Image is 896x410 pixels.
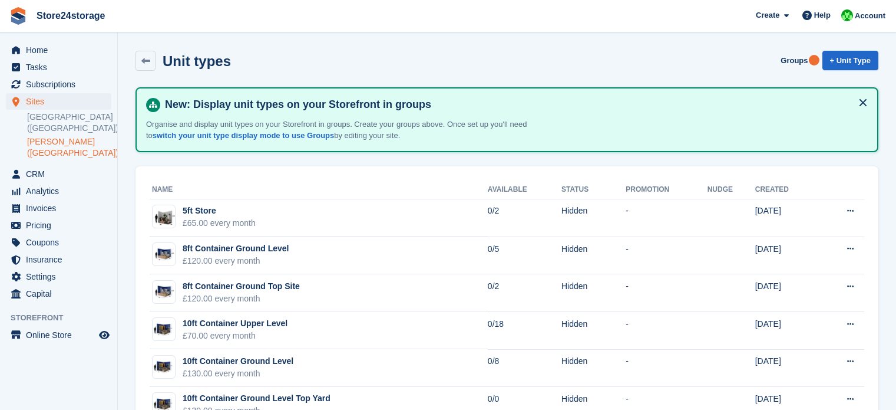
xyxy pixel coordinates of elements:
[626,349,707,387] td: -
[6,217,111,234] a: menu
[26,93,97,110] span: Sites
[26,76,97,93] span: Subscriptions
[6,59,111,76] a: menu
[488,349,561,387] td: 0/8
[153,359,175,375] img: 10ft%20Pic.png
[809,55,819,65] div: Tooltip anchor
[776,51,812,70] a: Groups
[146,119,558,142] p: Organise and display unit types on your Storefront in groups. Create your groups above. Once set ...
[26,42,97,58] span: Home
[755,311,818,349] td: [DATE]
[488,181,561,199] th: Available
[27,136,111,159] a: [PERSON_NAME] ([GEOGRAPHIC_DATA])
[26,166,97,182] span: CRM
[561,199,626,237] td: Hidden
[822,51,878,70] a: + Unit Type
[488,311,561,349] td: 0/18
[6,251,111,268] a: menu
[26,286,97,302] span: Capital
[183,368,293,380] div: £130.00 every month
[183,355,293,368] div: 10ft Container Ground Level
[488,199,561,237] td: 0/2
[561,237,626,274] td: Hidden
[561,349,626,387] td: Hidden
[6,183,111,199] a: menu
[26,234,97,251] span: Coupons
[855,10,885,22] span: Account
[6,166,111,182] a: menu
[6,93,111,110] a: menu
[183,317,287,330] div: 10ft Container Upper Level
[626,274,707,312] td: -
[561,181,626,199] th: Status
[183,293,300,305] div: £120.00 every month
[183,217,256,229] div: £65.00 every month
[626,181,707,199] th: Promotion
[97,328,111,342] a: Preview store
[626,311,707,349] td: -
[561,311,626,349] td: Hidden
[26,251,97,268] span: Insurance
[626,237,707,274] td: -
[6,42,111,58] a: menu
[160,98,868,111] h4: New: Display unit types on your Storefront in groups
[26,59,97,76] span: Tasks
[153,322,175,337] img: 10ft%20Pic.png
[153,283,175,300] img: 8ft%20unit.png
[755,349,818,387] td: [DATE]
[755,199,818,237] td: [DATE]
[755,181,818,199] th: Created
[26,183,97,199] span: Analytics
[488,274,561,312] td: 0/2
[6,286,111,302] a: menu
[6,234,111,251] a: menu
[707,181,755,199] th: Nudge
[26,217,97,234] span: Pricing
[626,199,707,237] td: -
[561,274,626,312] td: Hidden
[153,246,175,263] img: 8ft%20unit.png
[183,280,300,293] div: 8ft Container Ground Top Site
[26,327,97,343] span: Online Store
[183,330,287,342] div: £70.00 every month
[755,274,818,312] td: [DATE]
[11,312,117,324] span: Storefront
[153,208,175,226] img: 5ft%20unit.png
[183,242,289,255] div: 8ft Container Ground Level
[6,268,111,285] a: menu
[163,53,231,69] h2: Unit types
[150,181,488,199] th: Name
[814,9,831,21] span: Help
[32,6,110,25] a: Store24storage
[26,268,97,285] span: Settings
[755,237,818,274] td: [DATE]
[6,327,111,343] a: menu
[6,76,111,93] a: menu
[488,237,561,274] td: 0/5
[26,200,97,217] span: Invoices
[183,392,330,405] div: 10ft Container Ground Level Top Yard
[27,111,111,134] a: [GEOGRAPHIC_DATA] ([GEOGRAPHIC_DATA])
[183,255,289,267] div: £120.00 every month
[9,7,27,25] img: stora-icon-8386f47178a22dfd0bd8f6a31ec36ba5ce8667c1dd55bd0f319d3a0aa187defe.svg
[183,205,256,217] div: 5ft Store
[756,9,779,21] span: Create
[841,9,853,21] img: Tracy Harper
[6,200,111,217] a: menu
[153,131,334,140] a: switch your unit type display mode to use Groups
